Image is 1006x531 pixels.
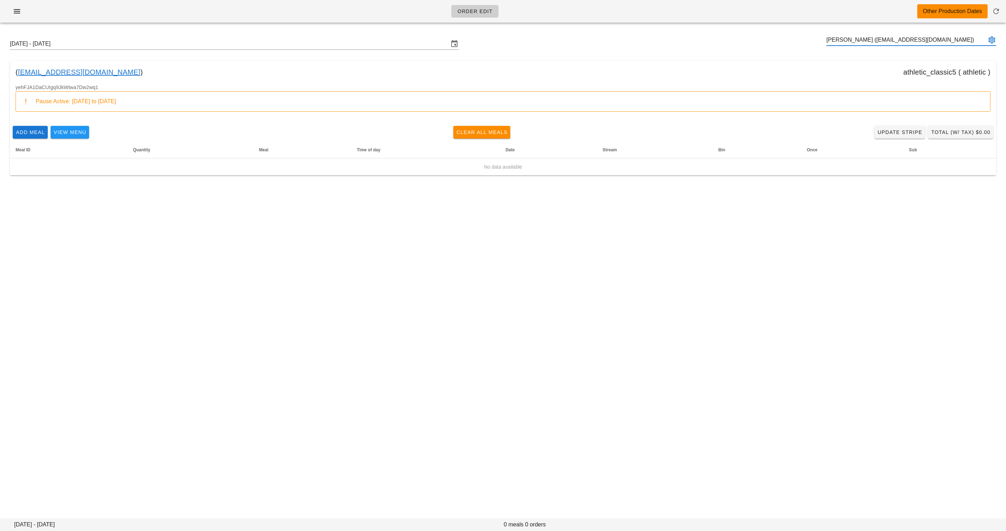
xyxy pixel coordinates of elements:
[931,129,990,135] span: Total (w/ Tax) $0.00
[13,126,48,139] button: Add Meal
[874,126,925,139] a: Update Stripe
[53,129,86,135] span: View Menu
[457,8,493,14] span: Order Edit
[928,126,993,139] button: Total (w/ Tax) $0.00
[253,141,351,158] th: Meal: Not sorted. Activate to sort ascending.
[603,147,617,152] span: Stream
[18,66,140,78] a: [EMAIL_ADDRESS][DOMAIN_NAME]
[357,147,380,152] span: Time of day
[51,126,89,139] button: View Menu
[807,147,818,152] span: Once
[718,147,725,152] span: Bin
[16,147,30,152] span: Meal ID
[10,83,996,123] div: yehFJA1DaCUIgq9JkWtwa7Dw2wq1
[988,36,996,44] button: appended action
[16,129,45,135] span: Add Meal
[500,141,597,158] th: Date: Not sorted. Activate to sort ascending.
[10,141,127,158] th: Meal ID: Not sorted. Activate to sort ascending.
[597,141,713,158] th: Stream: Not sorted. Activate to sort ascending.
[259,147,268,152] span: Meal
[451,5,499,18] a: Order Edit
[826,34,986,46] input: Search by email or name
[923,7,982,16] div: Other Production Dates
[133,147,150,152] span: Quantity
[10,158,996,175] td: No data available
[456,129,508,135] span: Clear All Meals
[506,147,515,152] span: Date
[903,141,996,158] th: Sub: Not sorted. Activate to sort ascending.
[351,141,500,158] th: Time of day: Not sorted. Activate to sort ascending.
[909,147,917,152] span: Sub
[36,98,984,105] div: Pause Active: [DATE] to [DATE]
[453,126,511,139] button: Clear All Meals
[801,141,903,158] th: Once: Not sorted. Activate to sort ascending.
[127,141,253,158] th: Quantity: Not sorted. Activate to sort ascending.
[713,141,801,158] th: Bin: Not sorted. Activate to sort ascending.
[10,61,996,83] div: ( ) athletic_classic5 ( athletic )
[877,129,923,135] span: Update Stripe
